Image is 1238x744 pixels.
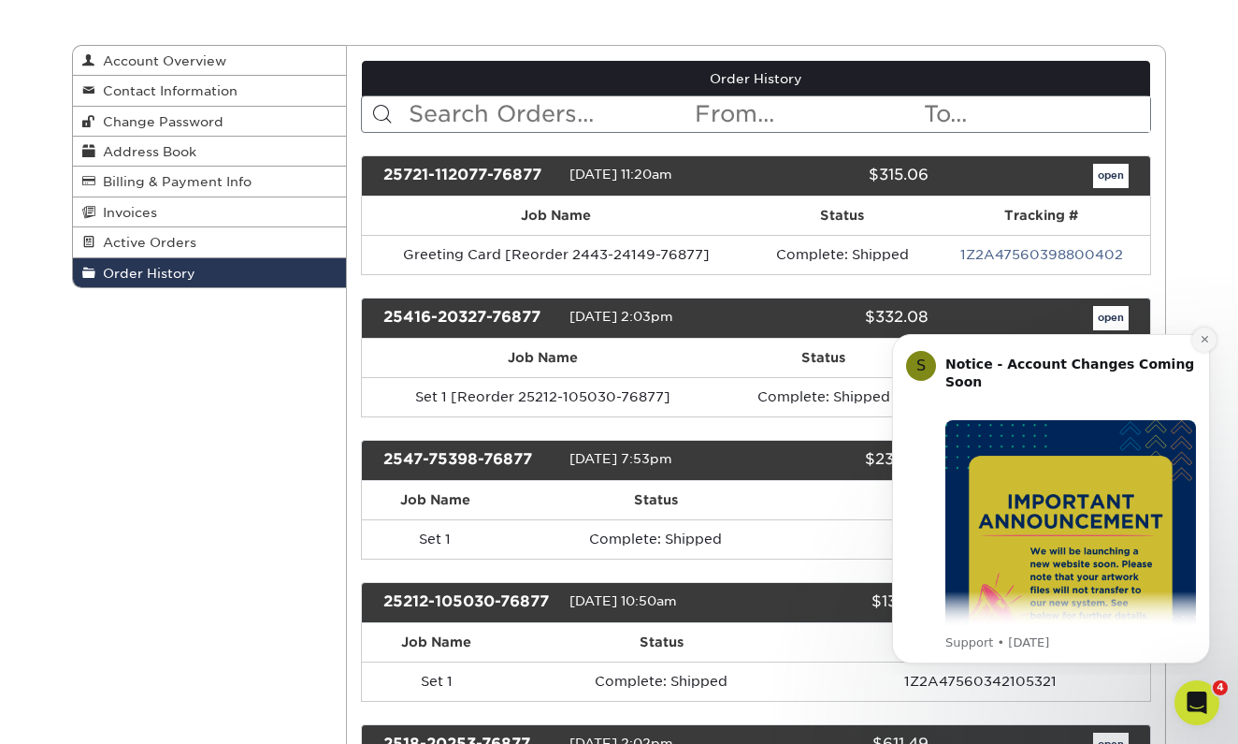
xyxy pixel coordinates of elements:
[922,96,1150,132] input: To...
[73,227,346,257] a: Active Orders
[569,451,672,466] span: [DATE] 7:53pm
[741,448,942,473] div: $232.80
[95,174,252,189] span: Billing & Payment Info
[73,167,346,197] a: Billing & Payment Info
[73,137,346,167] a: Address Book
[509,481,803,519] th: Status
[803,481,1150,519] th: Tracking #
[362,197,752,235] th: Job Name
[933,197,1150,235] th: Tracking #
[1093,306,1129,330] a: open
[960,247,1123,262] a: 1Z2A47560398800402
[369,448,569,473] div: 2547-75398-76877
[95,53,226,68] span: Account Overview
[741,164,942,188] div: $315.06
[511,662,812,701] td: Complete: Shipped
[73,258,346,287] a: Order History
[741,591,942,615] div: $132.75
[73,46,346,76] a: Account Overview
[369,306,569,330] div: 25416-20327-76877
[569,309,673,324] span: [DATE] 2:03pm
[803,519,1150,559] td: 1Z2A47564442704384
[693,96,921,132] input: From...
[95,266,195,281] span: Order History
[362,377,724,416] td: Set 1 [Reorder 25212-105030-76877]
[73,107,346,137] a: Change Password
[741,306,942,330] div: $332.08
[407,96,694,132] input: Search Orders...
[95,144,196,159] span: Address Book
[73,197,346,227] a: Invoices
[95,205,157,220] span: Invoices
[509,519,803,559] td: Complete: Shipped
[362,235,752,274] td: Greeting Card [Reorder 2443-24149-76877]
[73,76,346,106] a: Contact Information
[362,623,511,662] th: Job Name
[362,519,509,559] td: Set 1
[724,339,924,377] th: Status
[362,339,724,377] th: Job Name
[95,235,196,250] span: Active Orders
[1213,680,1228,695] span: 4
[724,377,924,416] td: Complete: Shipped
[362,481,509,519] th: Job Name
[812,623,1150,662] th: Tracking #
[362,662,511,701] td: Set 1
[1174,680,1219,725] iframe: Intercom live chat
[569,593,677,608] span: [DATE] 10:50am
[1093,164,1129,188] a: open
[569,167,672,182] span: [DATE] 11:20am
[751,197,932,235] th: Status
[369,164,569,188] div: 25721-112077-76877
[751,235,932,274] td: Complete: Shipped
[95,83,238,98] span: Contact Information
[95,114,223,129] span: Change Password
[864,317,1238,675] iframe: Intercom notifications message
[511,623,812,662] th: Status
[362,61,1151,96] a: Order History
[812,662,1150,701] td: 1Z2A47560342105321
[369,591,569,615] div: 25212-105030-76877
